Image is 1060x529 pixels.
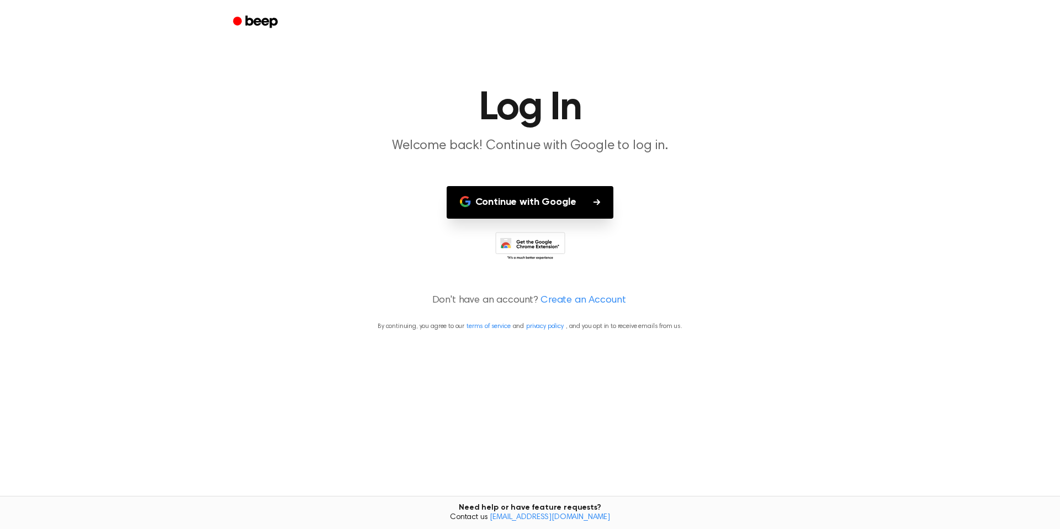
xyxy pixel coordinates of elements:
[7,513,1053,523] span: Contact us
[225,12,288,33] a: Beep
[13,321,1047,331] p: By continuing, you agree to our and , and you opt in to receive emails from us.
[540,293,626,308] a: Create an Account
[247,88,813,128] h1: Log In
[447,186,614,219] button: Continue with Google
[526,323,564,330] a: privacy policy
[318,137,742,155] p: Welcome back! Continue with Google to log in.
[490,514,610,521] a: [EMAIL_ADDRESS][DOMAIN_NAME]
[13,293,1047,308] p: Don't have an account?
[467,323,510,330] a: terms of service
